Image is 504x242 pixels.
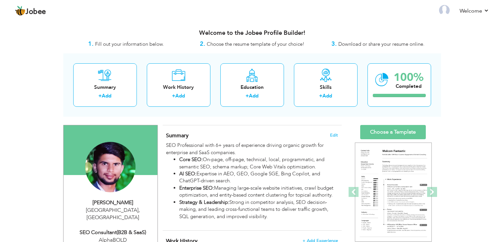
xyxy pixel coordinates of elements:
a: Welcome [460,7,489,15]
span: Jobee [26,8,46,16]
label: + [172,92,175,99]
div: 100% [394,72,423,83]
a: Jobee [15,6,46,16]
div: [GEOGRAPHIC_DATA] [GEOGRAPHIC_DATA] [69,207,157,222]
a: Add [102,92,111,99]
img: jobee.io [15,6,26,16]
li: On-page, off-page, technical, local, programmatic, and semantic SEO; schema markup; Core Web Vita... [179,156,338,170]
div: [PERSON_NAME] [69,199,157,207]
img: Bilal Aslam [85,142,136,192]
li: Expertise in AEO, GEO, Google SGE, Bing Copilot, and ChatGPT-driven search. [179,170,338,185]
a: Add [322,92,332,99]
label: + [246,92,249,99]
span: , [139,207,140,214]
div: Work History [152,84,205,91]
div: Skills [299,84,352,91]
strong: Core SEO: [179,156,203,163]
div: Completed [394,83,423,90]
h3: Welcome to the Jobee Profile Builder! [63,30,441,36]
img: Profile Img [439,5,450,16]
strong: AI SEO: [179,170,196,177]
span: Edit [330,133,338,138]
span: Download or share your resume online. [338,41,424,47]
div: Education [226,84,279,91]
li: Managing large-scale website initiatives, crawl budget optimization, and entity-based content clu... [179,185,338,199]
li: Strong in competitor analysis, SEO decision-making, and leading cross-functional teams to deliver... [179,199,338,220]
strong: Strategy & Leadership: [179,199,229,206]
span: Choose the resume template of your choice! [207,41,305,47]
div: SEO Consultant(B2B & SaaS) [69,229,157,236]
a: Choose a Template [360,125,426,139]
strong: Enterprise SEO: [179,185,214,191]
div: Summary [79,84,132,91]
label: + [98,92,102,99]
h4: Adding a summary is a quick and easy way to highlight your experience and interests. [166,132,338,139]
a: Add [249,92,258,99]
strong: 2. [200,40,205,48]
strong: 1. [88,40,93,48]
strong: 3. [331,40,337,48]
span: Fill out your information below. [95,41,164,47]
span: Summary [166,132,189,139]
label: + [319,92,322,99]
a: Add [175,92,185,99]
div: SEO Professional with 6+ years of experience driving organic growth for enterprise and SaaS compa... [166,142,338,220]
